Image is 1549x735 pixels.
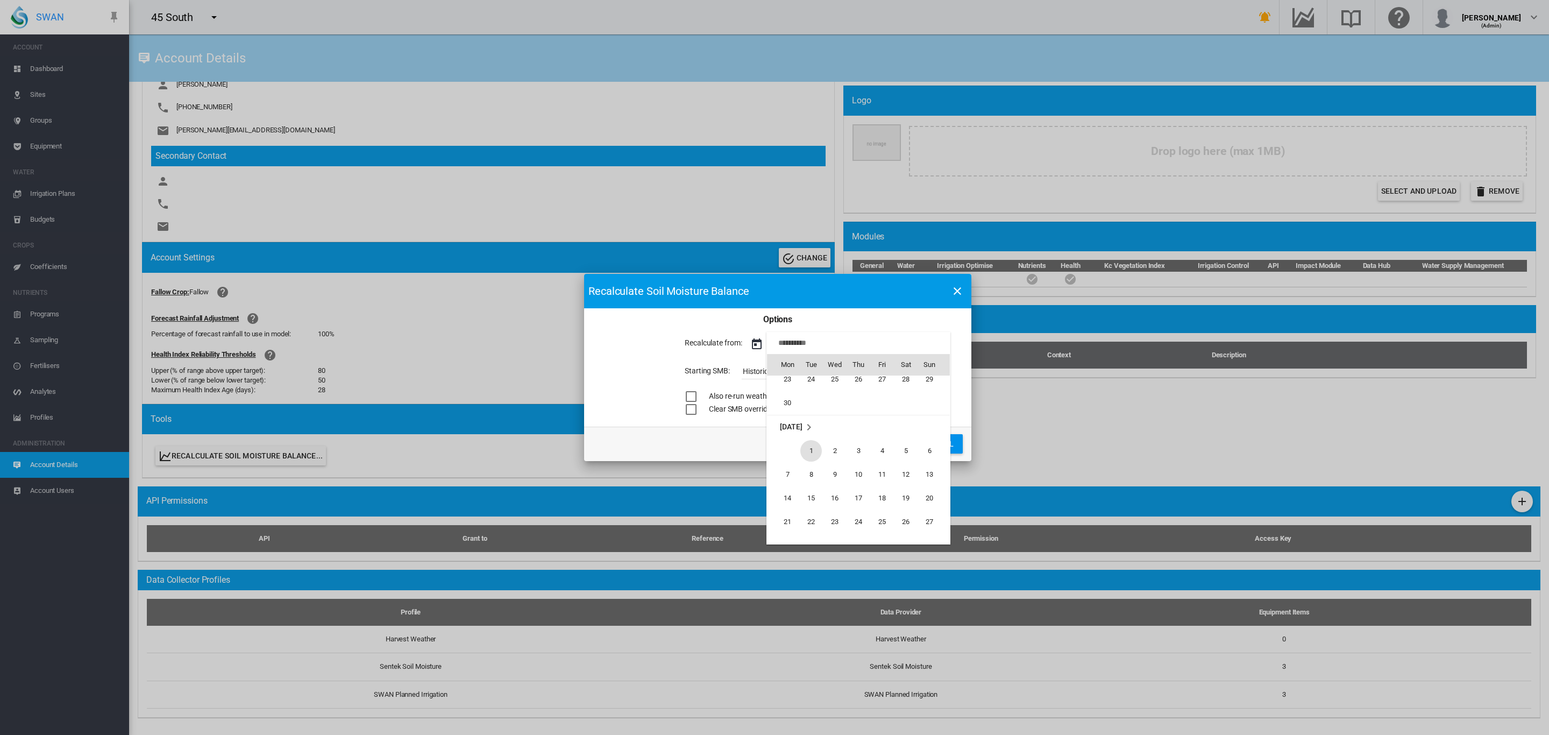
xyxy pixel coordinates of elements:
td: Thursday June 26 2025 [847,367,870,391]
span: 17 [848,487,869,509]
span: 27 [919,511,940,533]
span: 11 [871,464,893,485]
td: Friday June 27 2025 [870,367,894,391]
span: 26 [895,511,916,533]
td: Friday July 18 2025 [870,486,894,510]
span: 29 [800,535,822,556]
td: Monday June 30 2025 [767,391,799,415]
span: 2 [824,440,845,462]
span: 16 [824,487,845,509]
td: Thursday July 10 2025 [847,463,870,486]
span: 28 [895,369,916,390]
tr: Week 6 [767,391,950,415]
td: Tuesday July 8 2025 [799,463,823,486]
td: Tuesday July 29 2025 [799,534,823,558]
td: Thursday July 3 2025 [847,439,870,463]
span: 20 [919,487,940,509]
span: [DATE] [780,422,802,431]
td: Sunday July 6 2025 [918,439,950,463]
td: Saturday July 19 2025 [894,486,918,510]
md-calendar: Calendar [767,354,950,544]
td: Tuesday July 15 2025 [799,486,823,510]
td: Friday July 11 2025 [870,463,894,486]
span: 21 [777,511,798,533]
td: Thursday July 31 2025 [847,534,870,558]
span: 9 [824,464,845,485]
span: 24 [800,369,822,390]
tr: Week 5 [767,367,950,391]
span: 1 [800,440,822,462]
span: 18 [871,487,893,509]
span: 25 [824,369,845,390]
td: Monday July 7 2025 [767,463,799,486]
span: 6 [919,440,940,462]
span: 26 [848,369,869,390]
span: 30 [777,392,798,414]
span: 12 [895,464,916,485]
td: Friday July 4 2025 [870,439,894,463]
td: Tuesday July 22 2025 [799,510,823,534]
tr: Week undefined [767,415,950,439]
span: 5 [895,440,916,462]
span: 22 [800,511,822,533]
th: Thu [847,354,870,376]
span: 23 [824,511,845,533]
td: Saturday July 26 2025 [894,510,918,534]
span: 7 [777,464,798,485]
span: 27 [871,369,893,390]
th: Wed [823,354,847,376]
td: Wednesday June 25 2025 [823,367,847,391]
td: Saturday June 28 2025 [894,367,918,391]
td: Thursday July 24 2025 [847,510,870,534]
span: 19 [895,487,916,509]
td: Wednesday July 9 2025 [823,463,847,486]
td: Wednesday July 2 2025 [823,439,847,463]
th: Sun [918,354,950,376]
td: July 2025 [767,415,950,439]
span: 15 [800,487,822,509]
td: Sunday July 13 2025 [918,463,950,486]
span: 31 [848,535,869,556]
th: Tue [799,354,823,376]
td: Monday July 14 2025 [767,486,799,510]
td: Monday July 28 2025 [767,534,799,558]
td: Saturday July 5 2025 [894,439,918,463]
span: 23 [777,369,798,390]
tr: Week 4 [767,510,950,534]
td: Sunday June 29 2025 [918,367,950,391]
span: 10 [848,464,869,485]
td: Wednesday July 16 2025 [823,486,847,510]
tr: Week 2 [767,463,950,486]
td: Sunday July 27 2025 [918,510,950,534]
td: Sunday July 20 2025 [918,486,950,510]
span: 4 [871,440,893,462]
span: 3 [848,440,869,462]
tr: Week 1 [767,439,950,463]
tr: Week 5 [767,534,950,558]
span: 29 [919,369,940,390]
td: Tuesday June 24 2025 [799,367,823,391]
span: 8 [800,464,822,485]
td: Wednesday July 23 2025 [823,510,847,534]
td: Thursday July 17 2025 [847,486,870,510]
span: 13 [919,464,940,485]
span: 28 [777,535,798,556]
span: 24 [848,511,869,533]
th: Fri [870,354,894,376]
tr: Week 3 [767,486,950,510]
th: Sat [894,354,918,376]
td: Saturday July 12 2025 [894,463,918,486]
td: Monday June 23 2025 [767,367,799,391]
td: Tuesday July 1 2025 [799,439,823,463]
span: 14 [777,487,798,509]
td: Wednesday July 30 2025 [823,534,847,558]
span: 30 [824,535,845,556]
th: Mon [767,354,799,376]
td: Monday July 21 2025 [767,510,799,534]
span: 25 [871,511,893,533]
td: Friday July 25 2025 [870,510,894,534]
